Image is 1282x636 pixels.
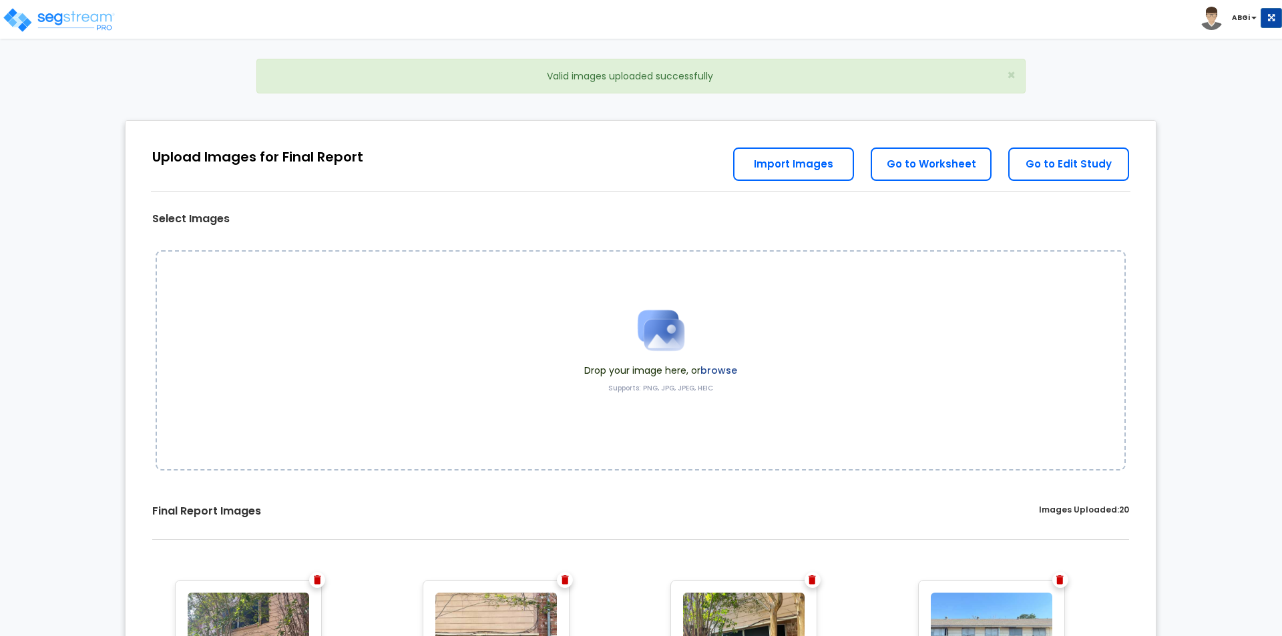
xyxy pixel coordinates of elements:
img: logo_pro_r.png [2,7,116,33]
div: Upload Images for Final Report [152,147,363,167]
b: ABGi [1232,13,1250,23]
button: Close [1007,68,1016,82]
img: avatar.png [1200,7,1223,30]
span: × [1007,65,1016,85]
label: Supports: PNG, JPG, JPEG, HEIC [608,384,713,393]
img: Trash Icon [1056,575,1064,585]
label: Images Uploaded: [1039,504,1129,519]
img: Trash Icon [809,575,816,585]
label: Select Images [152,212,230,227]
img: Trash Icon [562,575,569,585]
label: Final Report Images [152,504,261,519]
span: Valid images uploaded successfully [547,69,713,83]
a: Go to Edit Study [1008,147,1129,181]
img: Trash Icon [314,575,321,585]
label: browse [700,364,737,377]
span: 20 [1119,504,1129,515]
img: Upload Icon [628,297,694,364]
a: Go to Worksheet [871,147,992,181]
a: Import Images [733,147,854,181]
span: Drop your image here, or [584,364,737,377]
